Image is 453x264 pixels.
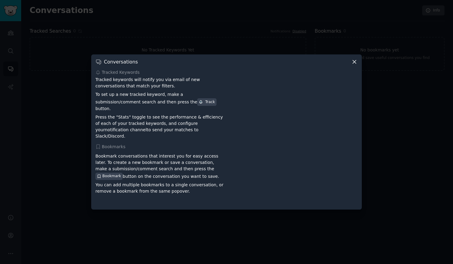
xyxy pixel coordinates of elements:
[95,144,358,150] div: Bookmarks
[95,77,224,89] p: Tracked keywords will notify you via email of new conversations that match your filters.
[95,91,224,112] p: To set up a new tracked keyword, make a submission/comment search and then press the button.
[95,69,358,76] div: Tracked Keywords
[95,114,224,139] p: Press the "Stats" toggle to see the performance & efficiency of each of your tracked keywords, an...
[102,174,121,179] span: Bookmark
[104,59,138,65] h3: Conversations
[95,182,224,194] p: You can add multiple bookmarks to a single conversation, or remove a bookmark from the same popover.
[105,127,147,132] a: notification channel
[95,153,224,180] p: Bookmark conversations that interest you for easy access later. To create a new bookmark or save ...
[229,151,358,205] iframe: YouTube video player
[229,77,358,131] iframe: YouTube video player
[199,99,215,105] div: Track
